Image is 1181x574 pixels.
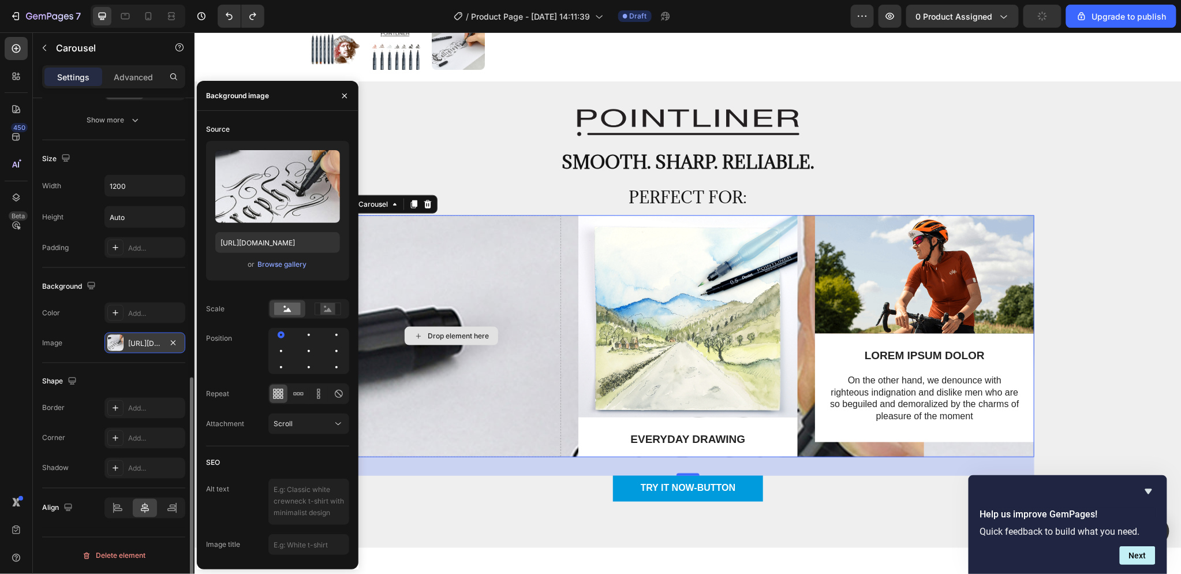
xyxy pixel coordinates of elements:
p: 7 [76,9,81,23]
div: [URL][DOMAIN_NAME] [128,338,162,349]
button: 7 [5,5,86,28]
p: LOREM IPSUM DOLOR [636,316,825,331]
input: E.g: White t-shirt [268,534,349,555]
div: Scale [206,304,225,314]
button: Browse gallery [257,259,307,270]
div: Image title [206,539,240,550]
span: 0 product assigned [916,10,993,23]
div: Repeat [206,389,229,399]
div: Image [42,338,62,348]
button: Hide survey [1142,484,1156,498]
div: Color [42,308,60,318]
div: Add... [128,308,182,319]
div: Background [42,279,98,295]
div: Position [206,333,232,344]
p: Advanced [114,71,153,83]
p: Smooth. Sharp. Reliable. [272,119,715,141]
div: Delete element [82,549,145,563]
span: or [248,258,255,271]
div: Corner [42,433,65,443]
button: Next question [1120,546,1156,565]
div: Width [42,181,61,191]
div: Upgrade to publish [1076,10,1167,23]
p: EVERYDAY DRAWING [399,400,588,415]
h2: Perfect for: [9,156,978,174]
input: https://example.com/image.jpg [215,232,340,253]
h2: Help us improve GemPages! [980,508,1156,521]
span: Draft [630,11,647,21]
div: Source [206,124,230,135]
img: gempages_432750572815254551-94c3d97e-3e7f-47dd-b6ee-34129012c4f0.png [621,183,840,301]
button: Upgrade to publish [1066,5,1176,28]
img: gempages_577601495483024325-115981f2-d548-423a-b1c5-fbe378955205.png [383,77,605,104]
div: TRY IT NOW-BUTTON [446,450,541,463]
div: Add... [128,404,182,414]
p: Settings [57,71,89,83]
div: Add... [128,434,182,444]
div: Add... [128,243,182,254]
div: Carousel [162,167,196,177]
div: SEO [206,457,220,468]
p: Quick feedback to build what you need. [980,526,1156,537]
div: Align [42,501,75,516]
button: Scroll [268,413,349,434]
div: Beta [9,211,28,221]
div: Drop element here [233,299,294,308]
div: Size [42,151,73,167]
div: Border [42,403,65,413]
div: Attachment [206,419,244,429]
button: 0 product assigned [906,5,1019,28]
div: Background image [206,91,269,101]
div: Help us improve GemPages! [980,484,1156,565]
div: Padding [42,243,69,253]
p: On the other hand, we denounce with righteous indignation and dislike men who are so beguiled and... [636,342,825,390]
div: Add... [128,464,182,474]
div: 450 [11,123,28,132]
span: / [466,10,469,23]
div: Undo/Redo [218,5,264,28]
p: Carousel [56,41,154,55]
span: Product Page - [DATE] 14:11:39 [472,10,590,23]
div: Shape [42,374,79,390]
div: Show more [87,114,141,126]
div: Height [42,212,63,222]
div: Browse gallery [257,259,307,270]
div: Shadow [42,463,69,474]
input: Auto [105,176,185,196]
button: Delete element [42,547,185,565]
div: Alt text [206,484,229,494]
img: preview-image [215,150,340,223]
span: Scroll [274,419,293,428]
button: TRY IT NOW-BUTTON [418,443,569,469]
img: gempages_577601495483024325-fc6750dd-865c-4104-954d-f40d92ad264b.jpg [384,183,603,386]
button: Show more [42,110,185,131]
input: Auto [105,207,185,228]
